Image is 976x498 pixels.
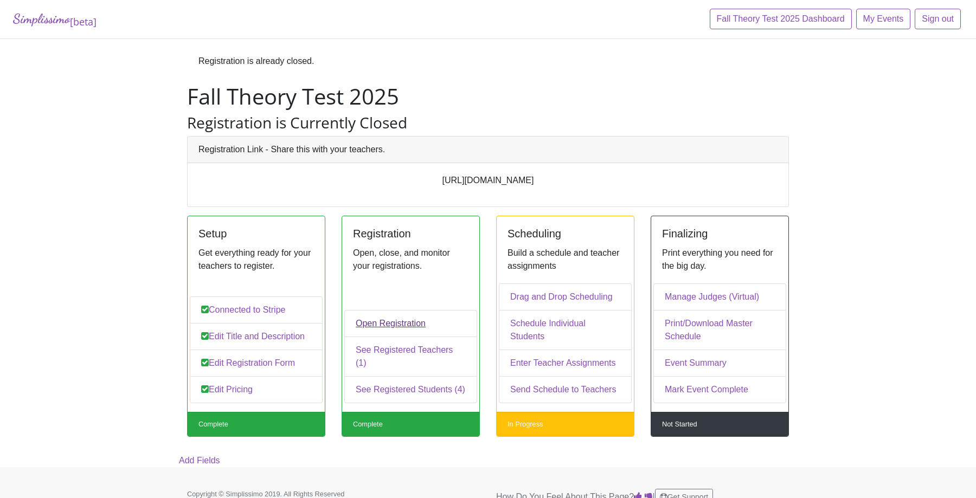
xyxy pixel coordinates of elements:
[353,247,468,273] p: Open, close, and monitor your registrations.
[70,15,97,28] sub: [beta]
[508,227,623,240] h5: Scheduling
[662,420,697,428] small: Not Started
[499,283,632,311] a: Drag and Drop Scheduling
[653,283,786,311] a: Manage Judges (Virtual)
[179,454,220,467] a: Add Fields
[710,9,852,29] a: Fall Theory Test 2025 Dashboard
[915,9,961,29] a: Sign out
[353,227,468,240] h5: Registration
[353,420,383,428] small: Complete
[198,174,778,187] p: [URL][DOMAIN_NAME]
[198,227,314,240] h5: Setup
[508,247,623,273] p: Build a schedule and teacher assignments
[508,420,543,428] small: In Progress
[499,376,632,403] a: Send Schedule to Teachers
[653,376,786,403] a: Mark Event Complete
[662,247,778,273] p: Print everything you need for the big day.
[856,9,911,29] a: My Events
[190,350,323,377] a: Edit Registration Form
[499,350,632,377] a: Enter Teacher Assignments
[190,323,323,350] a: Edit Title and Description
[188,137,788,163] div: Registration Link - Share this with your teachers.
[187,83,789,109] h1: Fall Theory Test 2025
[344,310,477,337] a: Open Registration
[187,114,789,132] h3: Registration is Currently Closed
[190,376,323,403] a: Edit Pricing
[13,9,97,30] a: Simplissimo[beta]
[190,296,323,324] a: Connected to Stripe
[344,337,477,377] a: See Registered Teachers (1)
[198,420,228,428] small: Complete
[344,376,477,403] a: See Registered Students (4)
[653,310,786,350] a: Print/Download Master Schedule
[198,247,314,273] p: Get everything ready for your teachers to register.
[662,227,778,240] h5: Finalizing
[653,350,786,377] a: Event Summary
[499,310,632,350] a: Schedule Individual Students
[187,48,789,75] div: Registration is already closed.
